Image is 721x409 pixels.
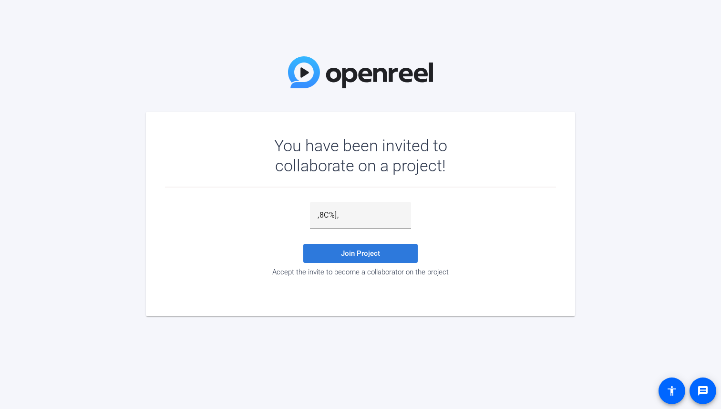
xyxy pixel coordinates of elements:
[697,385,709,397] mat-icon: message
[165,268,556,276] div: Accept the invite to become a collaborator on the project
[341,249,380,258] span: Join Project
[303,244,418,263] button: Join Project
[666,385,678,397] mat-icon: accessibility
[247,136,475,176] div: You have been invited to collaborate on a project!
[318,210,403,221] input: Password
[288,56,433,88] img: OpenReel Logo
